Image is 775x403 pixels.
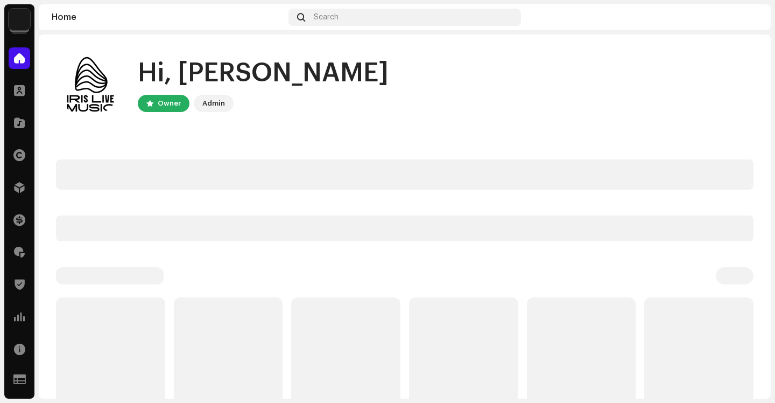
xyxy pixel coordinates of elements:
[314,13,339,22] span: Search
[202,97,225,110] div: Admin
[9,9,30,30] img: a6ef08d4-7f4e-4231-8c15-c968ef671a47
[138,56,389,91] div: Hi, [PERSON_NAME]
[158,97,181,110] div: Owner
[52,13,284,22] div: Home
[56,52,121,116] img: 4dfb21be-980f-4c35-894a-726d54a79389
[741,9,758,26] img: 4dfb21be-980f-4c35-894a-726d54a79389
